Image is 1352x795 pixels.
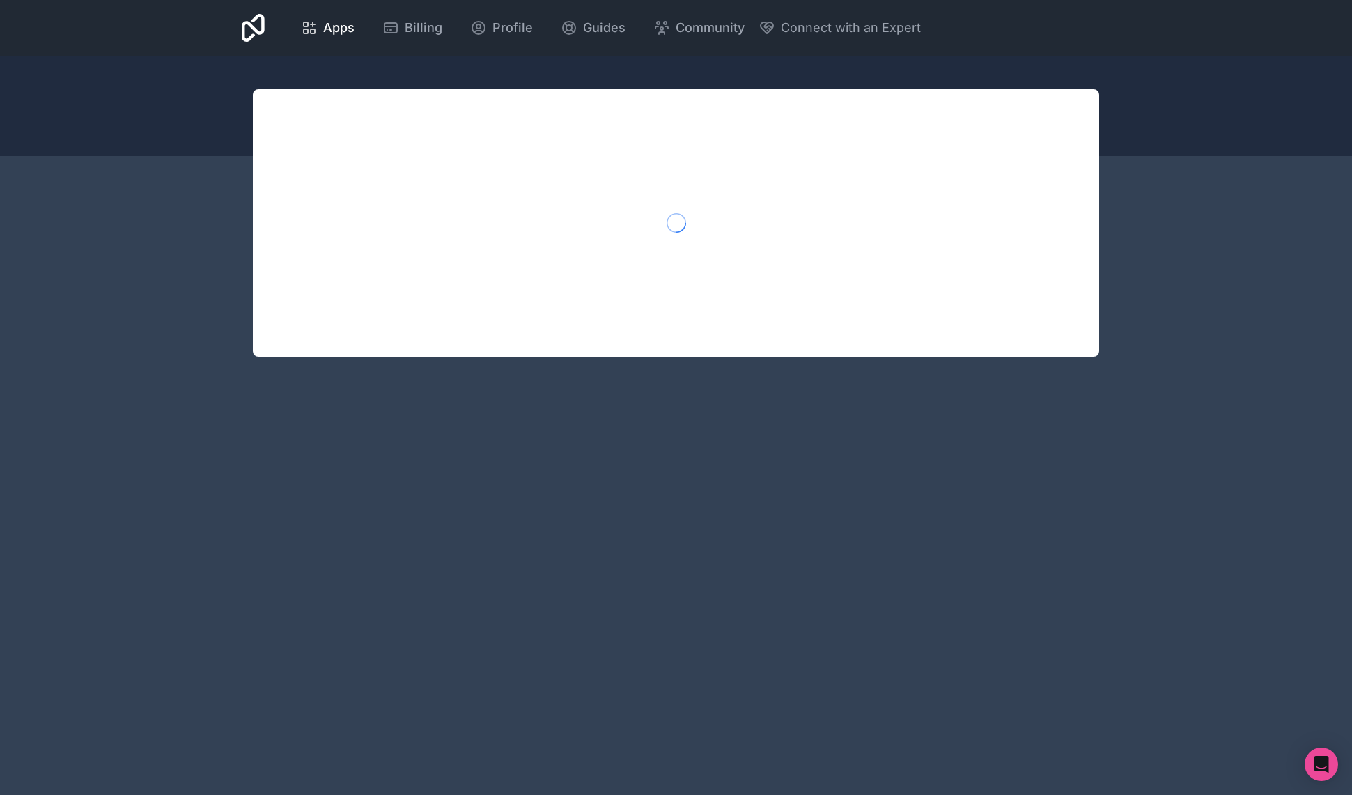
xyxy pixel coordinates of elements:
[492,18,533,38] span: Profile
[290,13,366,43] a: Apps
[550,13,637,43] a: Guides
[371,13,453,43] a: Billing
[583,18,626,38] span: Guides
[642,13,756,43] a: Community
[759,18,921,38] button: Connect with an Expert
[459,13,544,43] a: Profile
[323,18,355,38] span: Apps
[1305,748,1338,781] div: Open Intercom Messenger
[405,18,442,38] span: Billing
[781,18,921,38] span: Connect with an Expert
[676,18,745,38] span: Community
